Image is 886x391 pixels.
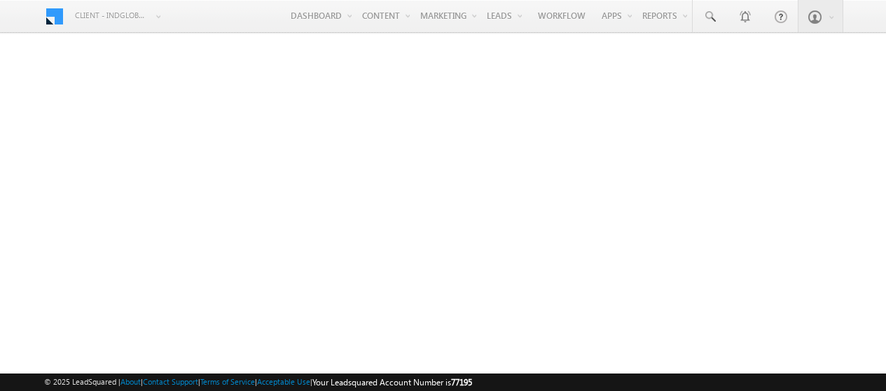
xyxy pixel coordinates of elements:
[451,377,472,388] span: 77195
[312,377,472,388] span: Your Leadsquared Account Number is
[257,377,310,386] a: Acceptable Use
[75,8,148,22] span: Client - indglobal2 (77195)
[44,376,472,389] span: © 2025 LeadSquared | | | | |
[143,377,198,386] a: Contact Support
[120,377,141,386] a: About
[200,377,255,386] a: Terms of Service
